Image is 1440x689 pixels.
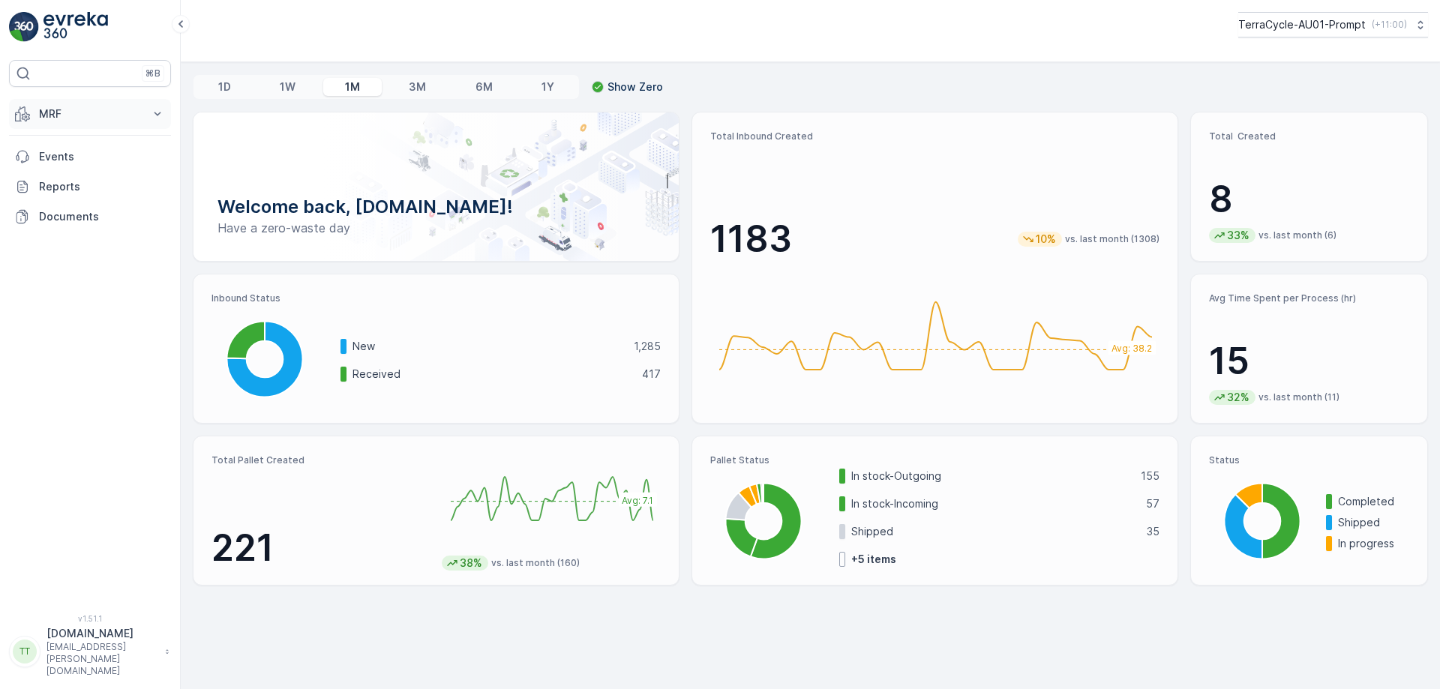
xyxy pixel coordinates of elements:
[1258,229,1336,241] p: vs. last month (6)
[39,179,165,194] p: Reports
[1338,536,1409,551] p: In progress
[710,454,1159,466] p: Pallet Status
[1238,17,1366,32] p: TerraCycle-AU01-Prompt
[280,79,295,94] p: 1W
[1209,454,1409,466] p: Status
[1238,12,1428,37] button: TerraCycle-AU01-Prompt(+11:00)
[39,106,141,121] p: MRF
[211,292,661,304] p: Inbound Status
[217,195,655,219] p: Welcome back, [DOMAIN_NAME]!
[1225,390,1251,405] p: 32%
[1209,130,1409,142] p: Total Created
[217,219,655,237] p: Have a zero-waste day
[475,79,493,94] p: 6M
[1338,494,1409,509] p: Completed
[9,626,171,677] button: TT[DOMAIN_NAME][EMAIL_ADDRESS][PERSON_NAME][DOMAIN_NAME]
[1338,515,1409,530] p: Shipped
[9,202,171,232] a: Documents
[851,469,1131,484] p: In stock-Outgoing
[1147,524,1159,539] p: 35
[1209,292,1409,304] p: Avg Time Spent per Process (hr)
[458,556,484,571] p: 38%
[345,79,360,94] p: 1M
[46,626,157,641] p: [DOMAIN_NAME]
[9,12,39,42] img: logo
[1065,233,1159,245] p: vs. last month (1308)
[218,79,231,94] p: 1D
[710,130,1159,142] p: Total Inbound Created
[607,79,663,94] p: Show Zero
[9,99,171,129] button: MRF
[211,454,430,466] p: Total Pallet Created
[1141,469,1159,484] p: 155
[1258,391,1339,403] p: vs. last month (11)
[642,367,661,382] p: 417
[1209,339,1409,384] p: 15
[491,557,580,569] p: vs. last month (160)
[851,552,896,567] p: + 5 items
[211,526,430,571] p: 221
[1225,228,1251,243] p: 33%
[39,209,165,224] p: Documents
[9,172,171,202] a: Reports
[409,79,426,94] p: 3M
[1209,177,1409,222] p: 8
[9,142,171,172] a: Events
[710,217,792,262] p: 1183
[851,524,1137,539] p: Shipped
[39,149,165,164] p: Events
[1372,19,1407,31] p: ( +11:00 )
[352,339,624,354] p: New
[1146,496,1159,511] p: 57
[541,79,554,94] p: 1Y
[851,496,1136,511] p: In stock-Incoming
[9,614,171,623] span: v 1.51.1
[145,67,160,79] p: ⌘B
[43,12,108,42] img: logo_light-DOdMpM7g.png
[13,640,37,664] div: TT
[634,339,661,354] p: 1,285
[1034,232,1057,247] p: 10%
[352,367,632,382] p: Received
[46,641,157,677] p: [EMAIL_ADDRESS][PERSON_NAME][DOMAIN_NAME]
